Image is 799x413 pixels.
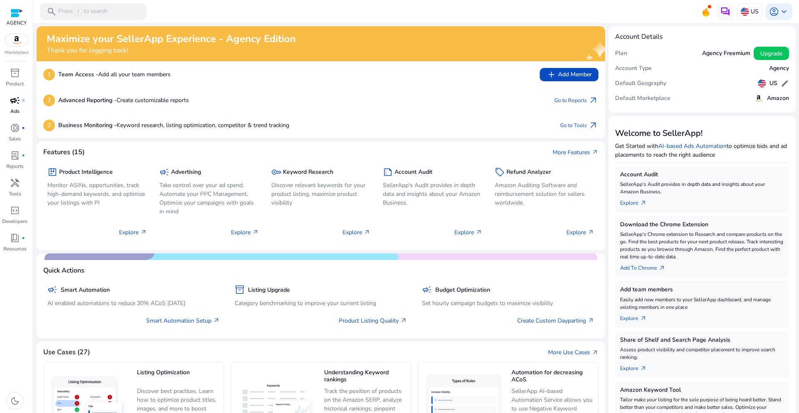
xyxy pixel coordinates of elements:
h5: Budget Optimization [435,287,490,294]
span: inventory_2 [10,68,20,78]
h5: Plan [615,50,627,57]
p: Sales [9,135,21,143]
span: / [74,7,82,16]
h4: Account Details [615,33,663,41]
p: Category benchmarking to improve your current listing [235,299,407,308]
span: arrow_outward [588,229,594,235]
h5: Product Intelligence [59,169,113,176]
h5: Account Audit [620,171,784,178]
p: Tools [9,190,21,198]
p: Resources [3,245,27,253]
span: fiber_manual_record [22,236,25,240]
a: Explorearrow_outward [620,195,653,207]
span: account_circle [769,7,779,17]
h3: Welcome to SellerApp! [615,128,789,138]
a: Smart Automation Setup [146,316,220,325]
p: Reports [6,163,24,170]
span: arrow_outward [588,120,598,130]
p: Take control over your ad spend, Automate your PPC Management, Optimize your campaigns with goals... [159,181,259,216]
a: Product Listing Quality [339,316,407,325]
h4: Use Cases (27) [43,348,90,356]
p: SellerApp's Audit provides in depth data and insights about your Amazon Business. [383,181,482,207]
h5: Account Type [615,65,652,72]
h5: Listing Upgrade [248,287,290,294]
h5: Agency Freemium [702,50,750,57]
p: 1 [43,69,55,80]
h5: Default Geography [615,80,666,87]
span: campaign [159,167,169,177]
h4: Thank you for logging back! [47,47,296,55]
p: SellerApp's Chrome extension to Research and compare products on the go. Find the best products f... [620,230,784,260]
span: arrow_outward [592,349,598,356]
h5: Download the Chrome Extension [620,221,784,228]
span: campaign [47,285,57,295]
p: Set hourly campaign budgets to maximize visibility [422,299,594,308]
p: SellerApp's Audit provides in depth data and insights about your Amazon Business. [620,180,784,195]
h5: Keyword Research [283,169,333,176]
span: key [271,167,281,177]
span: sell [495,167,505,177]
p: AI enabled automations to reduce 30% ACoS [DATE] [47,299,220,308]
p: Explore [342,228,370,237]
span: code_blocks [10,205,20,215]
h5: Add team members [620,286,784,293]
img: us.svg [758,79,766,88]
a: More Featuresarrow_outward [553,148,598,157]
span: book_4 [10,233,20,243]
a: More Use Casesarrow_outward [548,348,598,357]
h5: US [769,80,777,87]
h5: Default Marketplace [615,95,670,102]
span: arrow_outward [400,317,407,324]
p: 3 [43,120,55,131]
button: addAdd Member [540,68,598,81]
h5: Agency [769,65,789,72]
span: inventory_2 [235,285,245,295]
p: AGENCY [6,19,27,27]
span: arrow_outward [640,200,647,206]
h5: Understanding Keyword rankings [324,369,407,384]
h5: Advertising [171,169,201,176]
p: 2 [43,95,55,106]
h5: Smart Automation [61,287,110,294]
b: Business Monitoring - [58,121,117,129]
p: Easily add new members to your SellerApp dashboard, and manage existing members in one place [620,296,784,311]
span: add [546,70,556,80]
p: Ads [10,108,20,115]
span: fiber_manual_record [22,126,25,130]
span: arrow_outward [213,317,220,324]
p: Amazon Auditing Software and reimbursement solution for sellers worldwide. [495,181,594,207]
h5: Share of Shelf and Search Page Analysis [620,337,784,344]
p: Explore [119,228,147,237]
p: Get Started with to optimize bids and ad placements to reach the right audience [615,142,789,159]
a: Explorearrow_outward [620,311,653,323]
p: Press to search [58,7,107,16]
h5: Automation for decreasing ACoS [511,369,594,384]
span: fiber_manual_record [22,99,25,102]
span: arrow_outward [592,149,598,155]
h4: Features (15) [43,148,84,156]
span: campaign [422,285,432,295]
p: Explore [566,228,594,237]
h5: Refund Analyzer [506,169,551,176]
span: arrow_outward [364,229,370,235]
span: arrow_outward [588,317,594,324]
b: Advanced Reporting - [58,96,117,104]
span: Add Member [546,70,592,80]
p: Discover relevant keywords for your product listing, maximize product visibility [271,181,371,207]
p: Monitor ASINs, opportunities, track high-demand keywords, and optimize your listings with PI [47,181,147,207]
button: Upgrade [754,47,789,60]
h5: Amazon [767,95,789,102]
img: amazon.svg [754,93,764,103]
p: US [751,4,759,19]
p: Explore [231,228,259,237]
a: Go to Reportsarrow_outward [554,95,598,106]
span: search [47,7,57,17]
b: Team Access - [58,70,98,78]
p: Marketplace [5,50,28,56]
h5: Listing Optimization [137,369,219,384]
p: Keyword research, listing optimization, competitor & trend tracking [58,121,289,130]
span: Upgrade [760,49,782,58]
span: arrow_outward [640,365,647,372]
span: arrow_outward [640,315,647,322]
span: arrow_outward [140,229,147,235]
